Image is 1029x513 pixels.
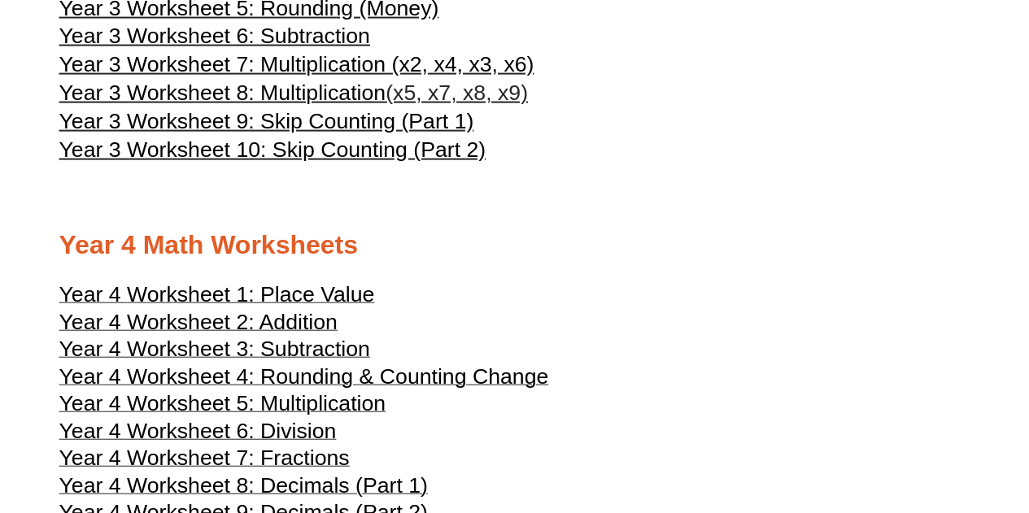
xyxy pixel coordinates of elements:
span: Year 4 Worksheet 2: Addition [59,310,338,334]
span: Year 4 Worksheet 1: Place Value [59,282,375,306]
span: Year 4 Worksheet 5: Multiplication [59,391,386,415]
a: Year 4 Worksheet 6: Division [59,426,337,442]
span: (x5, x7, x8, x9) [386,80,528,105]
span: Year 3 Worksheet 7: Multiplication (x2, x4, x3, x6) [59,52,534,76]
a: Year 3 Worksheet 7: Multiplication (x2, x4, x3, x6) [59,50,534,79]
a: Year 4 Worksheet 8: Decimals (Part 1) [59,480,428,497]
a: Year 4 Worksheet 7: Fractions [59,453,350,469]
iframe: Chat Widget [758,329,1029,513]
span: Year 3 Worksheet 9: Skip Counting (Part 1) [59,109,474,133]
a: Year 4 Worksheet 1: Place Value [59,289,375,306]
a: Year 4 Worksheet 3: Subtraction [59,344,370,360]
span: Year 3 Worksheet 6: Subtraction [59,24,370,48]
span: Year 4 Worksheet 3: Subtraction [59,337,370,361]
span: Year 3 Worksheet 10: Skip Counting (Part 2) [59,137,486,162]
span: Year 4 Worksheet 8: Decimals (Part 1) [59,473,428,498]
span: Year 4 Worksheet 6: Division [59,419,337,443]
span: Year 4 Worksheet 4: Rounding & Counting Change [59,364,549,389]
a: Year 4 Worksheet 5: Multiplication [59,398,386,415]
a: Year 3 Worksheet 6: Subtraction [59,22,370,50]
span: Year 3 Worksheet 8: Multiplication [59,80,386,105]
a: Year 4 Worksheet 4: Rounding & Counting Change [59,372,549,388]
a: Year 3 Worksheet 8: Multiplication(x5, x7, x8, x9) [59,79,528,107]
a: Year 3 Worksheet 9: Skip Counting (Part 1) [59,107,474,136]
a: Year 3 Worksheet 10: Skip Counting (Part 2) [59,136,486,164]
h2: Year 4 Math Worksheets [59,228,970,263]
span: Year 4 Worksheet 7: Fractions [59,446,350,470]
a: Year 4 Worksheet 2: Addition [59,317,338,333]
